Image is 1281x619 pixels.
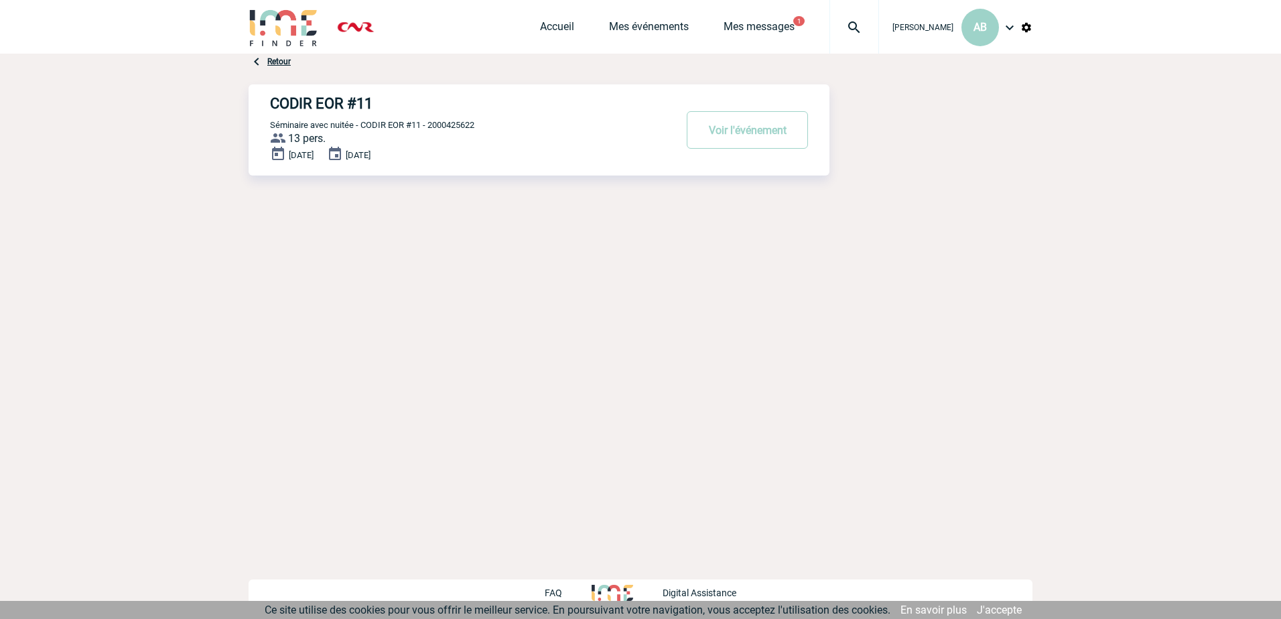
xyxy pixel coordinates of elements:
[592,585,633,601] img: http://www.idealmeetingsevents.fr/
[270,95,635,112] h4: CODIR EOR #11
[977,604,1022,616] a: J'accepte
[724,20,795,39] a: Mes messages
[892,23,953,32] span: [PERSON_NAME]
[545,586,592,598] a: FAQ
[289,150,314,160] span: [DATE]
[793,16,805,26] button: 1
[687,111,808,149] button: Voir l'événement
[288,132,326,145] span: 13 pers.
[346,150,370,160] span: [DATE]
[540,20,574,39] a: Accueil
[900,604,967,616] a: En savoir plus
[249,8,318,46] img: IME-Finder
[267,57,291,66] a: Retour
[973,21,987,33] span: AB
[265,604,890,616] span: Ce site utilise des cookies pour vous offrir le meilleur service. En poursuivant votre navigation...
[609,20,689,39] a: Mes événements
[270,120,474,130] span: Séminaire avec nuitée - CODIR EOR #11 - 2000425622
[663,588,736,598] p: Digital Assistance
[545,588,562,598] p: FAQ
